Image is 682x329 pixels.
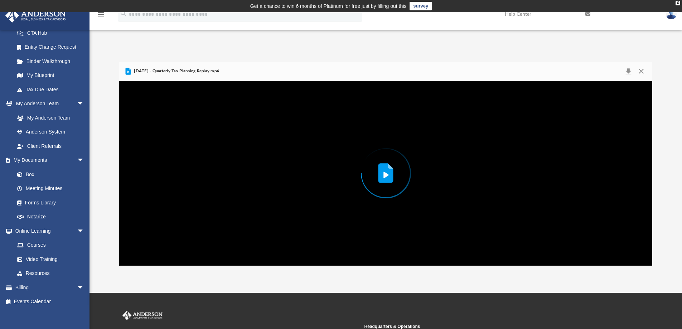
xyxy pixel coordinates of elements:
a: menu [97,14,105,19]
a: My Anderson Teamarrow_drop_down [5,97,91,111]
div: Preview [119,62,653,266]
a: Events Calendar [5,295,95,309]
div: Get a chance to win 6 months of Platinum for free just by filling out this [250,2,407,10]
a: Online Learningarrow_drop_down [5,224,91,238]
a: Resources [10,266,91,281]
span: arrow_drop_down [77,153,91,168]
a: Entity Change Request [10,40,95,54]
div: close [676,1,680,5]
a: Video Training [10,252,88,266]
a: Forms Library [10,195,88,210]
a: Binder Walkthrough [10,54,95,68]
a: Client Referrals [10,139,91,153]
i: menu [97,10,105,19]
span: arrow_drop_down [77,224,91,238]
button: Close [635,66,648,76]
a: survey [410,2,432,10]
a: Billingarrow_drop_down [5,280,95,295]
a: My Documentsarrow_drop_down [5,153,91,168]
a: Tax Due Dates [10,82,95,97]
a: Notarize [10,210,91,224]
i: search [120,10,127,18]
a: Meeting Minutes [10,182,91,196]
a: My Anderson Team [10,111,88,125]
a: My Blueprint [10,68,91,83]
button: Download [622,66,635,76]
img: Anderson Advisors Platinum Portal [121,311,164,320]
a: Box [10,167,88,182]
span: arrow_drop_down [77,97,91,111]
span: arrow_drop_down [77,280,91,295]
span: [DATE] - Quarterly Tax Planning Replay.mp4 [132,68,219,74]
a: Anderson System [10,125,91,139]
a: CTA Hub [10,26,95,40]
img: User Pic [666,9,677,19]
a: Courses [10,238,91,252]
img: Anderson Advisors Platinum Portal [3,9,68,23]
